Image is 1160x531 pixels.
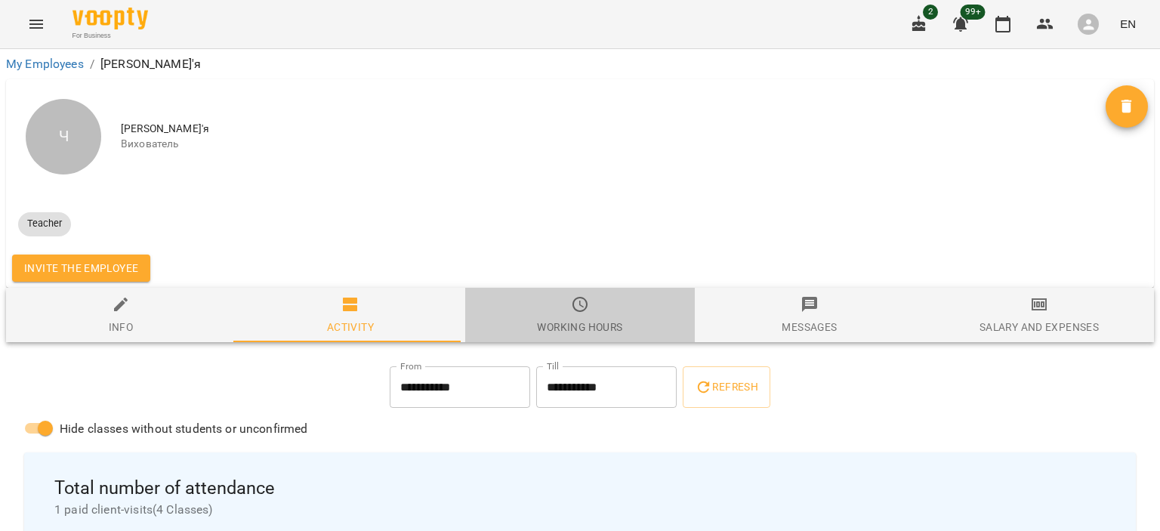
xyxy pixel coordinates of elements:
[6,55,1154,73] nav: breadcrumb
[782,318,837,336] div: Messages
[54,477,1106,500] span: Total number of attendance
[923,5,938,20] span: 2
[980,318,1099,336] div: Salary and Expenses
[90,55,94,73] li: /
[537,318,622,336] div: Working hours
[121,122,1106,137] span: [PERSON_NAME]'я
[100,55,201,73] p: [PERSON_NAME]'я
[54,501,1106,519] span: 1 paid client-visits ( 4 Classes )
[121,137,1106,152] span: Вихователь
[26,99,101,174] div: Ч
[1114,10,1142,38] button: EN
[695,378,758,396] span: Refresh
[961,5,986,20] span: 99+
[72,31,148,41] span: For Business
[18,217,71,230] span: Teacher
[327,318,374,336] div: Activity
[60,420,308,438] span: Hide classes without students or unconfirmed
[24,259,138,277] span: Invite the employee
[109,318,134,336] div: Info
[12,255,150,282] button: Invite the employee
[6,57,84,71] a: My Employees
[1120,16,1136,32] span: EN
[1106,85,1148,128] button: Delete
[72,8,148,29] img: Voopty Logo
[683,366,770,409] button: Refresh
[18,6,54,42] button: Menu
